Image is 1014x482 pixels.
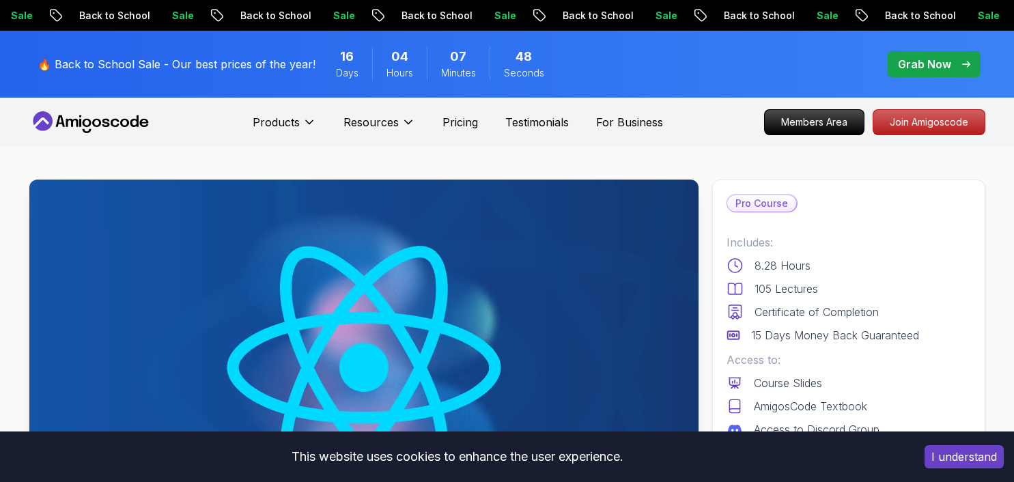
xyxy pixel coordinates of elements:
span: Seconds [504,66,544,80]
a: Join Amigoscode [873,109,985,135]
p: Sale [318,9,362,23]
span: Minutes [441,66,476,80]
p: 🔥 Back to School Sale - Our best prices of the year! [38,56,315,72]
p: Sale [963,9,1006,23]
p: Back to School [386,9,479,23]
p: Grab Now [898,56,951,72]
span: 16 Days [340,47,354,66]
p: Back to School [709,9,802,23]
div: This website uses cookies to enhance the user experience. [10,442,904,472]
p: Sale [479,9,523,23]
span: 7 Minutes [450,47,466,66]
span: Days [336,66,358,80]
p: 8.28 Hours [755,257,811,274]
a: Pricing [442,114,478,130]
a: Testimonials [505,114,569,130]
p: Back to School [870,9,963,23]
button: Products [253,114,316,141]
p: Sale [640,9,684,23]
p: Resources [343,114,399,130]
p: Sale [802,9,845,23]
button: Resources [343,114,415,141]
button: Accept cookies [925,445,1004,468]
p: 105 Lectures [755,281,818,297]
p: Access to Discord Group [754,421,879,438]
span: 4 Hours [391,47,408,66]
span: 48 Seconds [516,47,532,66]
p: Includes: [727,234,971,251]
p: Back to School [64,9,157,23]
p: Pro Course [727,195,796,212]
p: Access to: [727,352,971,368]
p: Sale [157,9,201,23]
p: 15 Days Money Back Guaranteed [751,327,919,343]
p: Back to School [548,9,640,23]
p: Join Amigoscode [873,110,985,134]
p: Certificate of Completion [755,304,879,320]
a: For Business [596,114,663,130]
p: AmigosCode Textbook [754,398,867,414]
p: Products [253,114,300,130]
p: Course Slides [754,375,822,391]
a: Members Area [764,109,864,135]
span: Hours [386,66,413,80]
p: Back to School [225,9,318,23]
p: Members Area [765,110,864,134]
